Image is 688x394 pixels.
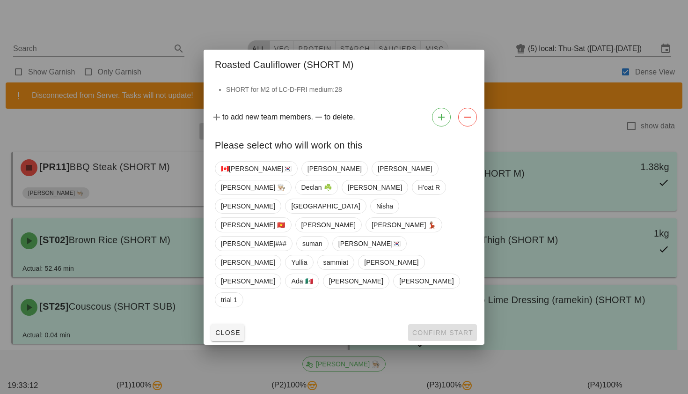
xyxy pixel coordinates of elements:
span: [PERSON_NAME] [221,199,275,213]
span: Ada 🇲🇽 [291,274,313,288]
span: [PERSON_NAME]### [221,237,286,251]
span: [PERSON_NAME] 💃🏽 [372,218,436,232]
span: [PERSON_NAME] [307,162,362,176]
span: sammiat [323,255,349,269]
span: [PERSON_NAME] [348,180,402,194]
span: suman [302,237,322,251]
span: [PERSON_NAME] [364,255,418,269]
span: Nisha [376,199,393,213]
div: Please select who will work on this [204,130,484,157]
span: [GEOGRAPHIC_DATA] [291,199,360,213]
span: [PERSON_NAME] [399,274,454,288]
div: to add new team members. to delete. [204,104,484,130]
div: Roasted Cauliflower (SHORT M) [204,50,484,77]
button: Close [211,324,244,341]
span: [PERSON_NAME] [301,218,356,232]
span: Close [215,329,241,336]
span: [PERSON_NAME] 👨🏼‍🍳 [221,180,285,194]
span: [PERSON_NAME] [221,255,275,269]
li: SHORT for M2 of LC-D-FRI medium:28 [226,84,473,95]
span: H'oat R [418,180,440,194]
span: Yullia [291,255,307,269]
span: Declan ☘️ [301,180,332,194]
span: trial 1 [221,293,237,307]
span: [PERSON_NAME] [378,162,432,176]
span: [PERSON_NAME] [221,274,275,288]
span: 🇨🇦[PERSON_NAME]🇰🇷 [221,162,292,176]
span: [PERSON_NAME]🇰🇷 [338,237,401,251]
span: [PERSON_NAME] 🇻🇳 [221,218,285,232]
span: [PERSON_NAME] [329,274,383,288]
